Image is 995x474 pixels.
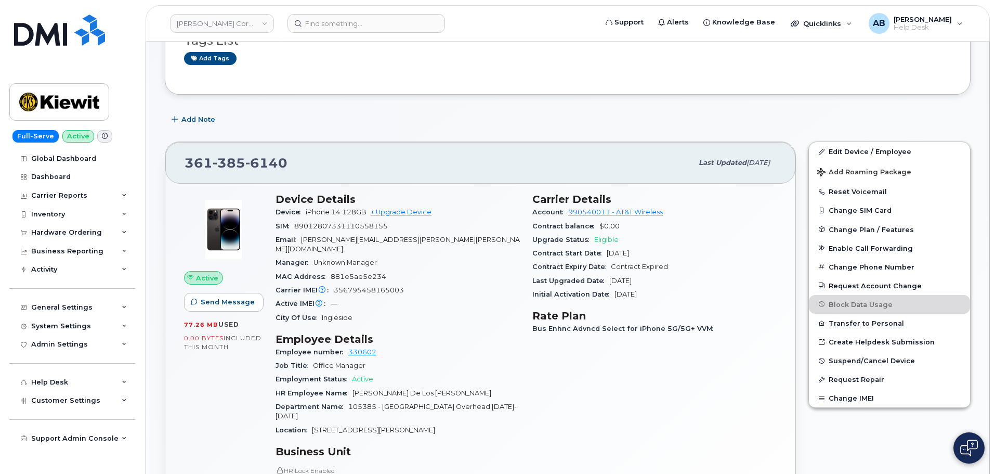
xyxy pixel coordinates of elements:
a: Support [598,12,651,33]
span: iPhone 14 128GB [306,208,366,216]
span: Carrier IMEI [276,286,334,294]
span: Send Message [201,297,255,307]
span: 105385 - [GEOGRAPHIC_DATA] Overhead [DATE]-[DATE] [276,403,517,420]
a: Add tags [184,52,237,65]
span: Contract Start Date [532,249,607,257]
span: AB [873,17,885,30]
span: [DATE] [609,277,632,285]
span: $0.00 [599,222,620,230]
span: Active IMEI [276,300,331,308]
span: MAC Address [276,273,331,280]
span: Employment Status [276,375,352,383]
h3: Carrier Details [532,193,777,206]
span: 361 [185,155,287,171]
span: Contract Expiry Date [532,263,611,271]
span: 356795458165003 [334,286,404,294]
span: Bus Enhnc Advncd Select for iPhone 5G/5G+ VVM [532,325,718,332]
span: Employee number [276,348,348,356]
div: Adam Bake [861,13,970,34]
span: Suspend/Cancel Device [829,357,915,365]
span: Eligible [594,236,619,244]
span: Alerts [667,17,689,28]
div: Quicklinks [783,13,859,34]
a: + Upgrade Device [371,208,431,216]
span: Quicklinks [803,19,841,28]
h3: Business Unit [276,445,520,458]
span: Enable Call Forwarding [829,244,913,252]
span: Change Plan / Features [829,225,914,233]
span: — [331,300,337,308]
img: image20231002-3703462-njx0qo.jpeg [192,198,255,261]
button: Change Phone Number [809,258,970,276]
span: Contract balance [532,222,599,230]
button: Change Plan / Features [809,220,970,239]
span: Unknown Manager [313,259,377,266]
span: Active [196,273,218,283]
button: Add Roaming Package [809,161,970,182]
span: 6140 [245,155,287,171]
h3: Rate Plan [532,310,777,322]
input: Find something... [287,14,445,33]
h3: Employee Details [276,333,520,345]
span: Knowledge Base [712,17,775,28]
span: HR Employee Name [276,389,352,397]
span: Support [614,17,644,28]
span: Last updated [699,159,747,166]
span: Job Title [276,362,313,369]
span: Device [276,208,306,216]
button: Suspend/Cancel Device [809,351,970,370]
span: Add Roaming Package [817,168,911,178]
a: 990540011 - AT&T Wireless [568,208,663,216]
span: Last Upgraded Date [532,277,609,285]
span: [DATE] [614,290,637,298]
span: Email [276,236,301,244]
span: Department Name [276,403,348,411]
a: 330602 [348,348,376,356]
span: Manager [276,259,313,266]
span: 881e5ae5e234 [331,273,386,280]
button: Block Data Usage [809,295,970,314]
span: [DATE] [747,159,770,166]
span: Add Note [181,114,215,124]
span: 0.00 Bytes [184,335,224,342]
span: 77.26 MB [184,321,218,328]
span: 385 [213,155,245,171]
span: SIM [276,222,294,230]
a: Knowledge Base [696,12,782,33]
span: [PERSON_NAME] De Los [PERSON_NAME] [352,389,491,397]
button: Enable Call Forwarding [809,239,970,258]
a: Create Helpdesk Submission [809,332,970,351]
span: Location [276,426,312,434]
button: Request Repair [809,370,970,389]
span: Active [352,375,373,383]
span: [PERSON_NAME][EMAIL_ADDRESS][PERSON_NAME][PERSON_NAME][DOMAIN_NAME] [276,236,520,253]
h3: Device Details [276,193,520,206]
img: Open chat [960,440,978,456]
span: Initial Activation Date [532,290,614,298]
span: Office Manager [313,362,365,369]
span: [DATE] [607,249,629,257]
a: Alerts [651,12,696,33]
span: City Of Use [276,314,322,322]
span: Upgrade Status [532,236,594,244]
h3: Tags List [184,34,951,47]
span: [STREET_ADDRESS][PERSON_NAME] [312,426,435,434]
span: Help Desk [894,23,952,32]
span: Account [532,208,568,216]
button: Change SIM Card [809,201,970,220]
span: used [218,321,239,328]
a: Edit Device / Employee [809,142,970,161]
button: Send Message [184,293,264,312]
a: Kiewit Corporation [170,14,274,33]
span: Ingleside [322,314,352,322]
button: Request Account Change [809,276,970,295]
button: Change IMEI [809,389,970,407]
button: Add Note [165,110,224,129]
button: Transfer to Personal [809,314,970,332]
span: [PERSON_NAME] [894,15,952,23]
button: Reset Voicemail [809,182,970,201]
span: Contract Expired [611,263,668,271]
span: 89012807331110558155 [294,222,388,230]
